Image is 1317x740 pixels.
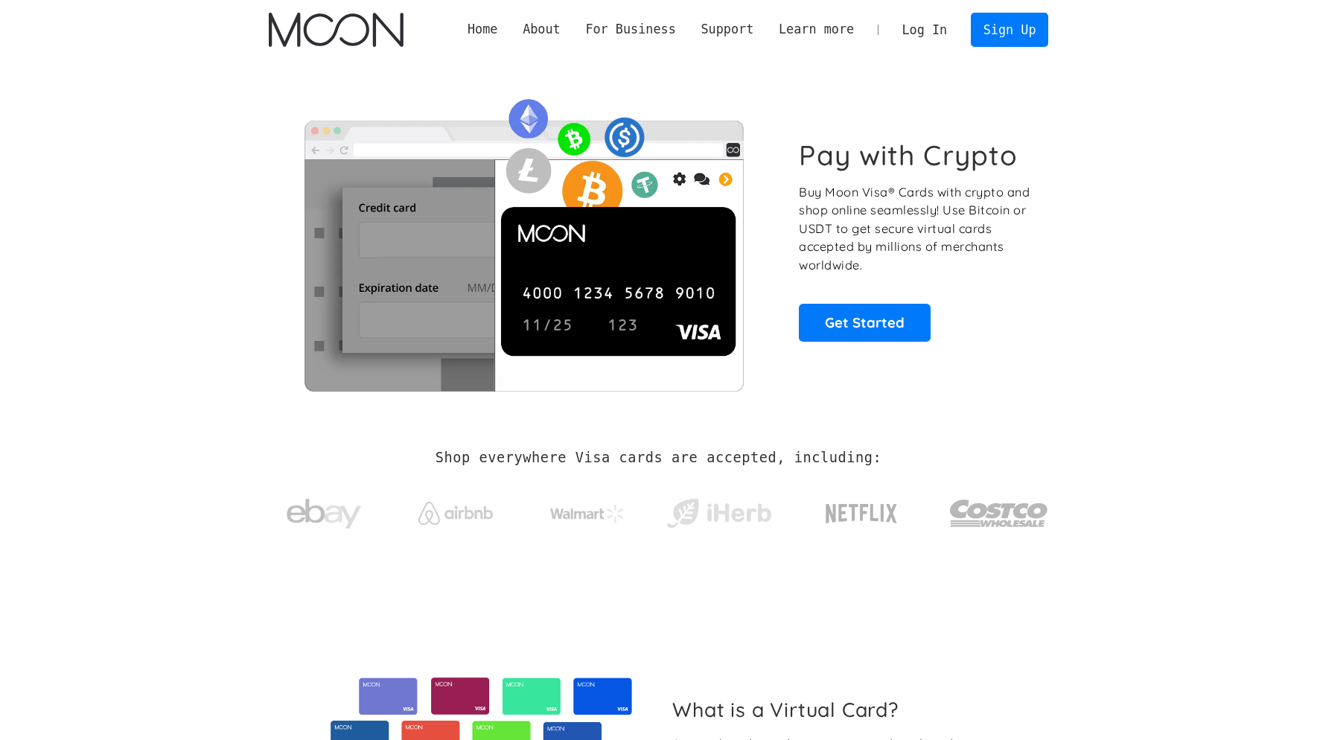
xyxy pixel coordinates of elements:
div: Support [689,20,766,39]
a: Netflix [795,480,928,540]
img: Moon Logo [269,13,404,47]
p: Buy Moon Visa® Cards with crypto and shop online seamlessly! Use Bitcoin or USDT to get secure vi... [799,183,1032,275]
a: Costco [949,471,1049,549]
img: ebay [287,491,361,538]
div: Support [701,20,753,39]
h2: Shop everywhere Visa cards are accepted, including: [436,450,881,466]
div: For Business [585,20,675,39]
a: Get Started [799,304,931,341]
div: About [523,20,561,39]
img: Airbnb [418,502,493,525]
div: Learn more [766,20,867,39]
a: Home [455,20,510,39]
a: home [269,13,404,47]
h1: Pay with Crypto [799,138,1018,172]
img: Netflix [824,495,899,532]
h2: What is a Virtual Card? [672,698,1036,721]
img: Costco [949,485,1049,541]
img: Moon Cards let you spend your crypto anywhere Visa is accepted. [269,89,779,391]
a: Walmart [532,490,642,530]
img: iHerb [663,494,774,533]
a: Sign Up [971,13,1048,46]
div: About [510,20,573,39]
img: Walmart [550,505,625,523]
a: Airbnb [400,487,511,532]
a: iHerb [663,479,774,540]
div: For Business [573,20,689,39]
div: Learn more [779,20,854,39]
a: ebay [269,476,380,545]
a: Log In [890,13,960,46]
